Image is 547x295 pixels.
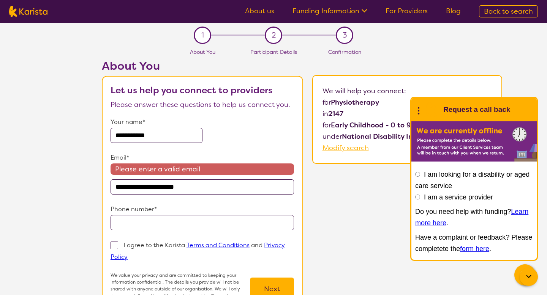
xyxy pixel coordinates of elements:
a: For Providers [386,6,428,16]
span: Back to search [484,7,533,16]
a: About us [245,6,274,16]
h1: Request a call back [443,104,510,115]
p: I agree to the Karista and [111,241,285,261]
h2: About You [102,59,303,73]
a: Modify search [323,143,369,152]
b: Let us help you connect to providers [111,84,272,96]
a: Blog [446,6,461,16]
p: We will help you connect: [323,85,492,97]
p: Your name* [111,116,294,128]
b: Early Childhood - 0 to 9 [331,121,411,130]
p: under . [323,131,492,142]
button: Channel Menu [514,264,536,286]
span: Please enter a valid email [111,163,294,175]
a: Privacy Policy [111,241,285,261]
p: for [323,119,492,131]
a: Back to search [479,5,538,17]
b: Physiotherapy [331,98,379,107]
span: 1 [201,30,204,41]
p: in [323,108,492,119]
a: form here [460,245,489,253]
span: 2 [272,30,276,41]
b: National Disability Insurance Scheme (NDIS) [342,132,491,141]
span: 3 [343,30,347,41]
a: Terms and Conditions [187,241,250,249]
p: Email* [111,152,294,163]
label: I am a service provider [424,193,493,201]
img: Karista offline chat form to request call back [411,121,537,162]
span: About You [190,49,215,55]
img: Karista [424,102,439,117]
p: Phone number* [111,204,294,215]
img: Karista logo [9,6,47,17]
p: Do you need help with funding? . [415,206,533,229]
span: Participant Details [250,49,297,55]
b: 2147 [328,109,343,118]
label: I am looking for a disability or aged care service [415,171,530,190]
a: Funding Information [292,6,367,16]
p: for [323,97,492,108]
span: Confirmation [328,49,361,55]
p: Have a complaint or feedback? Please completete the . [415,232,533,254]
p: Please answer these questions to help us connect you. [111,99,294,110]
